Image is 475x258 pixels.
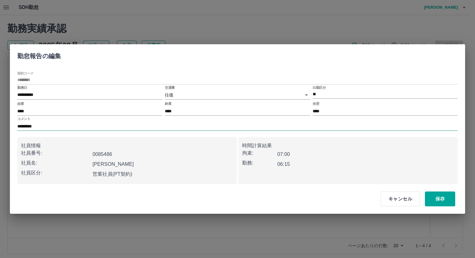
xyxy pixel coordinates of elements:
p: 拘束: [242,149,277,157]
p: 社員番号: [21,149,90,157]
label: コメント [17,117,30,121]
b: 07:00 [277,152,290,157]
label: 休憩 [313,101,319,106]
p: 社員区分: [21,169,90,177]
b: [PERSON_NAME] [92,161,134,167]
button: 保存 [425,191,455,206]
p: 社員情報 [21,142,233,149]
label: 勤務日 [17,85,27,90]
p: 勤務: [242,159,277,167]
label: 交通費 [165,85,175,90]
div: 往復 [165,91,310,100]
label: 契約コード [17,71,34,75]
b: 06:15 [277,161,290,167]
b: 0085486 [92,152,112,157]
p: 時間計算結果 [242,142,454,149]
label: 始業 [17,101,24,106]
h2: 勤怠報告の編集 [10,44,68,65]
label: 終業 [165,101,171,106]
b: 営業社員(PT契約) [92,171,132,177]
label: 出勤区分 [313,85,326,90]
p: 社員名: [21,159,90,167]
button: キャンセル [381,191,420,206]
